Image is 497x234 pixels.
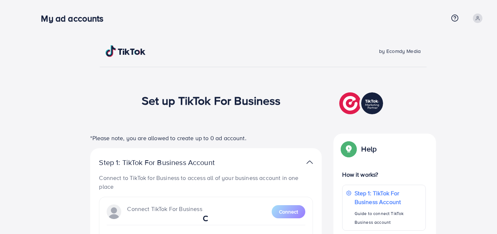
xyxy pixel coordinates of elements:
p: Step 1: TikTok For Business Account [99,158,238,167]
img: TikTok [106,45,146,57]
p: Step 1: TikTok For Business Account [355,189,422,206]
p: Guide to connect TikTok Business account [355,209,422,227]
span: by Ecomdy Media [379,47,421,55]
img: TikTok partner [339,91,385,116]
p: Help [361,145,376,153]
img: TikTok partner [306,157,313,168]
img: Popup guide [342,142,355,156]
h1: Set up TikTok For Business [142,93,281,107]
p: How it works? [342,170,425,179]
p: *Please note, you are allowed to create up to 0 ad account. [90,134,322,142]
h3: My ad accounts [41,13,109,24]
